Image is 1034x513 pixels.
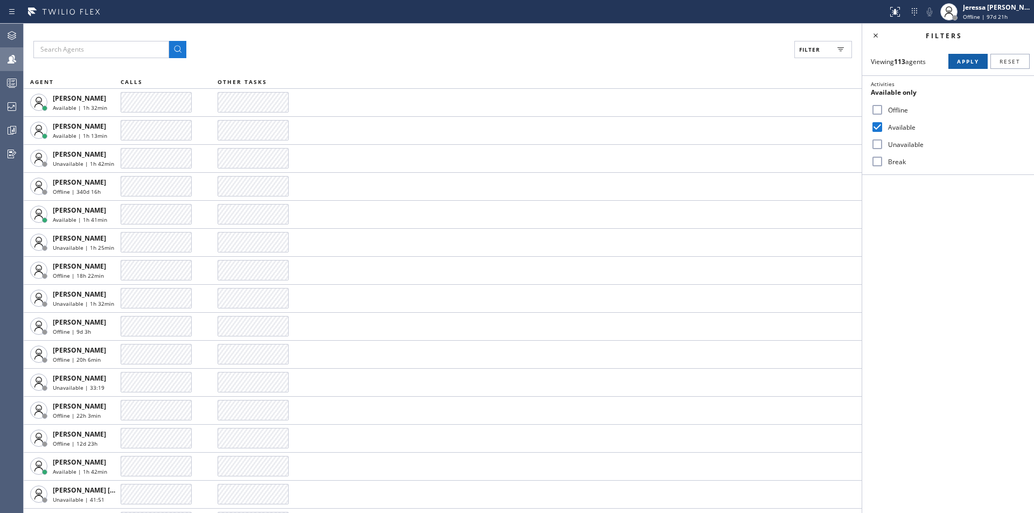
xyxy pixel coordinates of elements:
[53,290,106,299] span: [PERSON_NAME]
[884,140,1025,149] label: Unavailable
[53,430,106,439] span: [PERSON_NAME]
[53,104,107,111] span: Available | 1h 32min
[53,328,91,335] span: Offline | 9d 3h
[121,78,143,86] span: CALLS
[53,188,101,195] span: Offline | 340d 16h
[53,178,106,187] span: [PERSON_NAME]
[53,374,106,383] span: [PERSON_NAME]
[871,80,1025,88] div: Activities
[957,58,979,65] span: Apply
[922,4,937,19] button: Mute
[794,41,852,58] button: Filter
[53,496,104,503] span: Unavailable | 41:51
[53,468,107,475] span: Available | 1h 42min
[884,106,1025,115] label: Offline
[871,88,917,97] span: Available only
[218,78,267,86] span: OTHER TASKS
[926,31,962,40] span: Filters
[871,57,926,66] span: Viewing agents
[53,440,97,447] span: Offline | 12d 23h
[990,54,1030,69] button: Reset
[53,234,106,243] span: [PERSON_NAME]
[884,157,1025,166] label: Break
[53,402,106,411] span: [PERSON_NAME]
[53,94,106,103] span: [PERSON_NAME]
[53,150,106,159] span: [PERSON_NAME]
[33,41,169,58] input: Search Agents
[53,458,106,467] span: [PERSON_NAME]
[963,13,1008,20] span: Offline | 97d 21h
[799,46,820,53] span: Filter
[53,216,107,223] span: Available | 1h 41min
[894,57,905,66] strong: 113
[53,122,106,131] span: [PERSON_NAME]
[53,244,114,251] span: Unavailable | 1h 25min
[53,206,106,215] span: [PERSON_NAME]
[53,272,104,279] span: Offline | 18h 22min
[53,160,114,167] span: Unavailable | 1h 42min
[963,3,1031,12] div: Jeressa [PERSON_NAME]
[53,300,114,307] span: Unavailable | 1h 32min
[53,262,106,271] span: [PERSON_NAME]
[30,78,54,86] span: AGENT
[948,54,988,69] button: Apply
[53,412,101,419] span: Offline | 22h 3min
[884,123,1025,132] label: Available
[1000,58,1021,65] span: Reset
[53,318,106,327] span: [PERSON_NAME]
[53,356,101,363] span: Offline | 20h 6min
[53,132,107,139] span: Available | 1h 13min
[53,384,104,391] span: Unavailable | 33:19
[53,486,161,495] span: [PERSON_NAME] [PERSON_NAME]
[53,346,106,355] span: [PERSON_NAME]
